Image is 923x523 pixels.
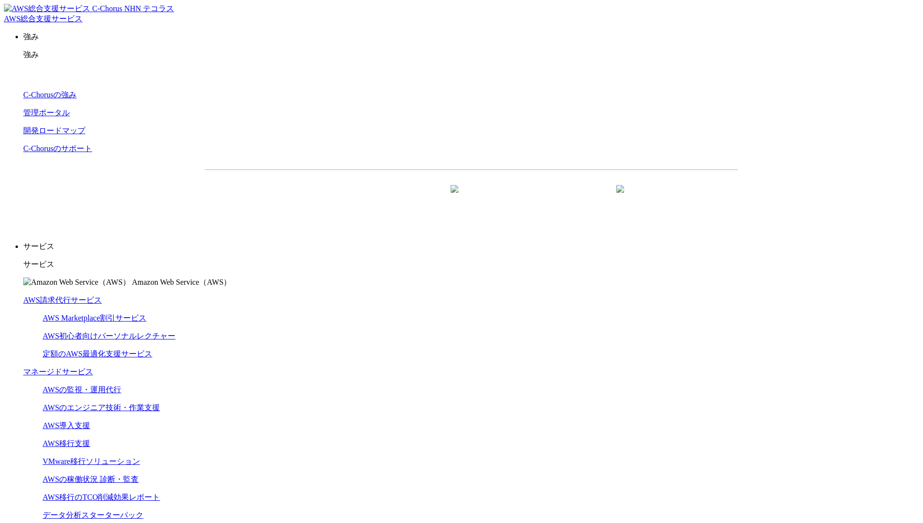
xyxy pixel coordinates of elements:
a: AWSの監視・運用代行 [43,385,121,394]
a: AWS移行支援 [43,439,90,447]
a: 資料を請求する [311,185,467,210]
p: 強み [23,50,919,60]
a: 開発ロードマップ [23,126,85,135]
p: サービス [23,260,919,270]
a: AWSのエンジニア技術・作業支援 [43,403,160,412]
a: AWS移行のTCO削減効果レポート [43,493,160,501]
img: AWS総合支援サービス C-Chorus [4,4,123,14]
a: AWS請求代行サービス [23,296,102,304]
img: 矢印 [451,185,458,210]
a: まずは相談する [476,185,632,210]
span: Amazon Web Service（AWS） [132,278,231,286]
a: 管理ポータル [23,108,70,117]
a: マネージドサービス [23,368,93,376]
p: 強み [23,32,919,42]
a: AWS導入支援 [43,421,90,430]
img: Amazon Web Service（AWS） [23,277,130,288]
a: C-Chorusの強み [23,91,77,99]
a: AWS総合支援サービス C-Chorus NHN テコラスAWS総合支援サービス [4,4,174,23]
a: データ分析スターターパック [43,511,143,519]
a: AWS Marketplace割引サービス [43,314,146,322]
p: サービス [23,242,919,252]
a: AWSの稼働状況 診断・監査 [43,475,139,483]
img: 矢印 [616,185,624,210]
a: VMware移行ソリューション [43,457,140,465]
a: AWS初心者向けパーソナルレクチャー [43,332,175,340]
a: C-Chorusのサポート [23,144,92,153]
a: 定額のAWS最適化支援サービス [43,350,152,358]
